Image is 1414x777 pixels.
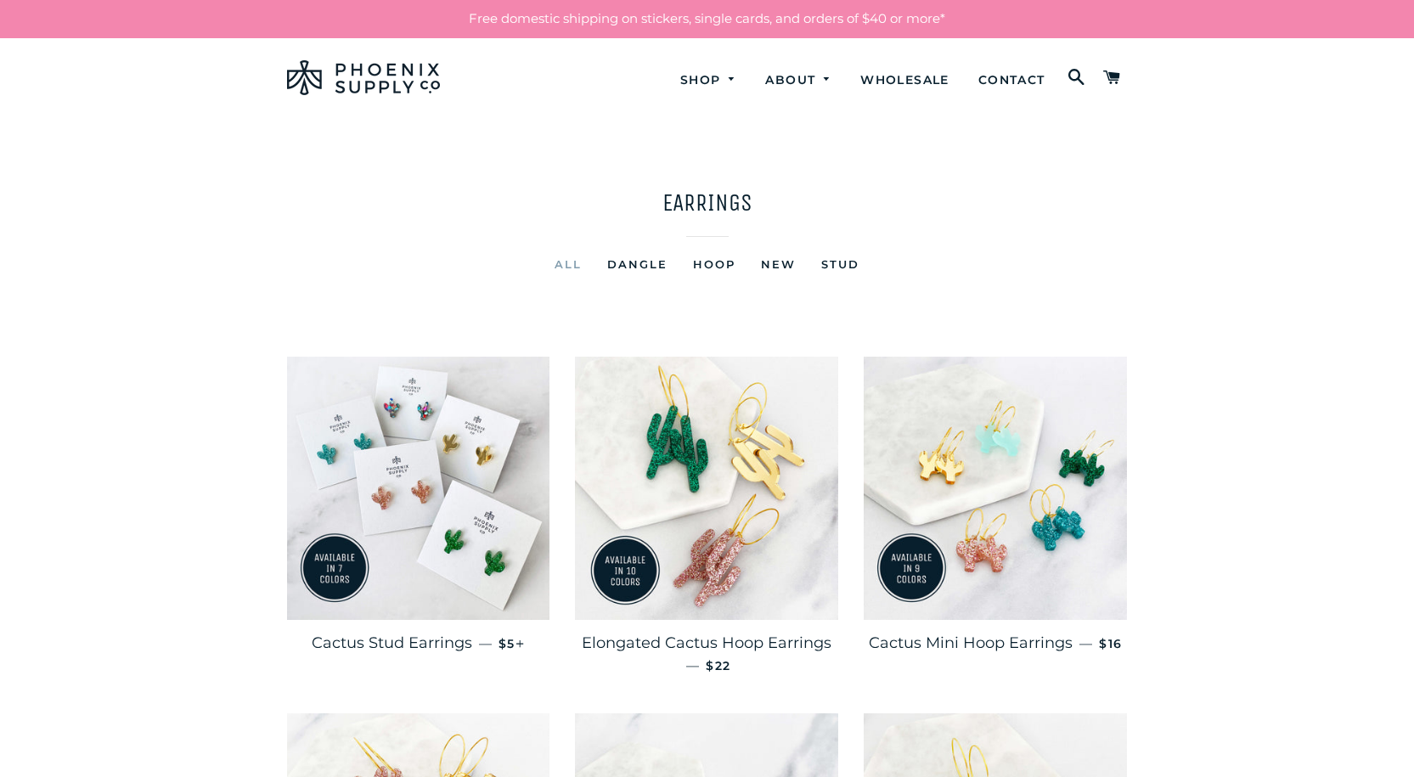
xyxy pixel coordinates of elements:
a: Hoop [680,254,748,274]
span: — [686,657,699,673]
a: All [542,254,594,274]
span: $16 [1099,636,1122,651]
a: Shop [668,58,750,103]
img: Cactus Stud Earrings [287,357,550,620]
img: Cactus Mini Hoop Earrings [864,357,1127,620]
span: Cactus Stud Earrings [312,633,472,652]
a: Cactus Stud Earrings — $5 [287,620,550,667]
a: About [752,58,844,103]
a: Cactus Mini Hoop Earrings — $16 [864,620,1127,667]
a: Dangle [594,254,680,274]
a: Elongated Cactus Hoop Earrings — $22 [575,620,838,688]
a: new [748,254,808,274]
span: Elongated Cactus Hoop Earrings [582,633,831,652]
a: Stud [808,254,872,274]
span: — [479,635,492,651]
span: $22 [706,658,730,673]
img: Phoenix Supply Co. [287,60,440,95]
a: Contact [966,58,1058,103]
span: $5 [499,636,526,651]
span: — [1079,635,1092,651]
a: Wholesale [848,58,962,103]
span: Cactus Mini Hoop Earrings [869,633,1073,652]
img: Elongated Cactus Hoop Earrings [575,357,838,620]
h1: Earrings [287,186,1128,219]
